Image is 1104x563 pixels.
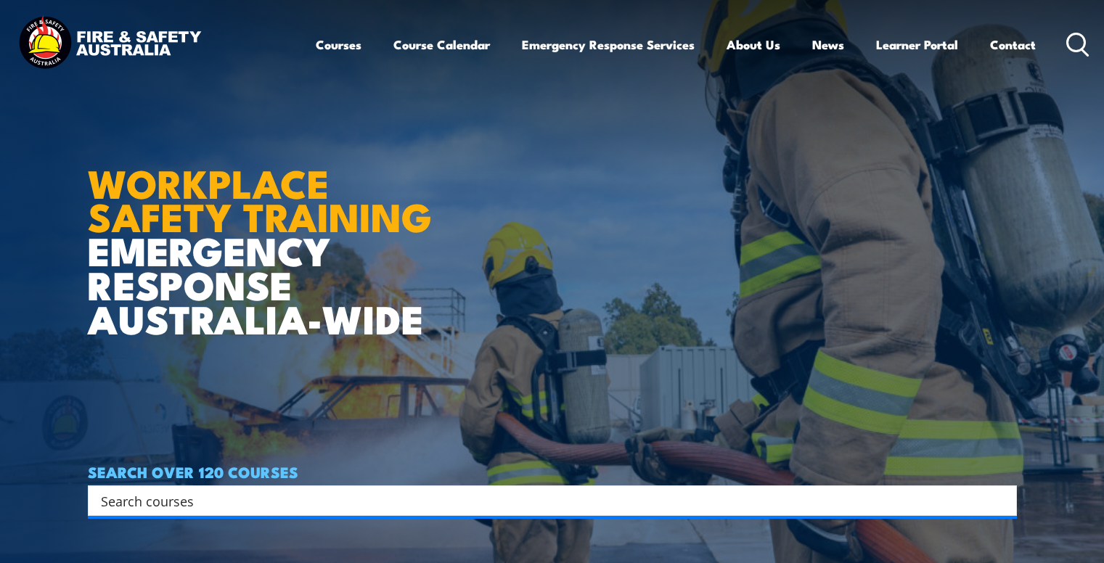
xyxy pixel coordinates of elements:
a: Learner Portal [876,25,958,64]
strong: WORKPLACE SAFETY TRAINING [88,152,432,246]
a: Course Calendar [393,25,490,64]
form: Search form [104,490,988,511]
button: Search magnifier button [991,490,1012,511]
a: Emergency Response Services [522,25,695,64]
a: About Us [727,25,780,64]
a: Contact [990,25,1036,64]
a: Courses [316,25,361,64]
h1: EMERGENCY RESPONSE AUSTRALIA-WIDE [88,129,443,335]
input: Search input [101,490,985,511]
a: News [812,25,844,64]
h4: SEARCH OVER 120 COURSES [88,464,1017,480]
